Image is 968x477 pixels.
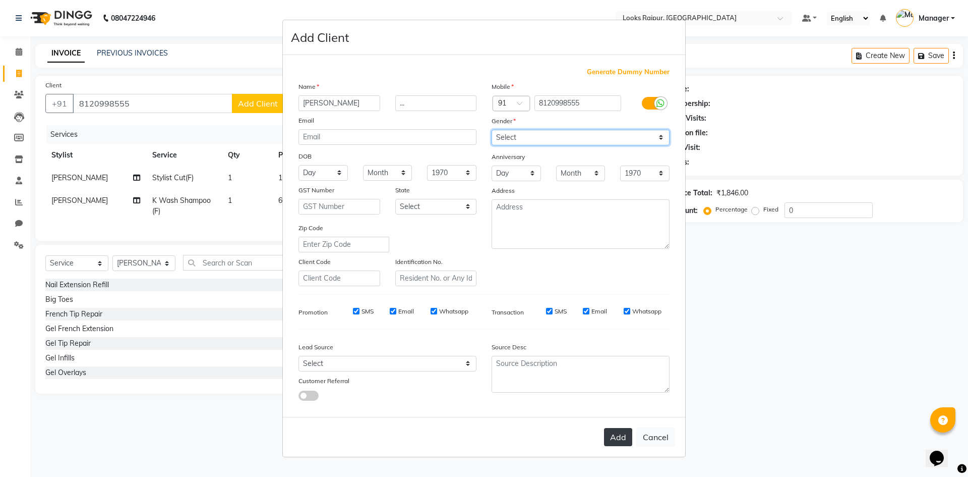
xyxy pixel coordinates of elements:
[591,307,607,316] label: Email
[298,237,389,252] input: Enter Zip Code
[492,82,514,91] label: Mobile
[492,152,525,162] label: Anniversary
[291,28,349,46] h4: Add Client
[926,437,958,467] iframe: chat widget
[395,186,410,195] label: State
[439,307,468,316] label: Whatsapp
[395,257,443,267] label: Identification No.
[492,186,515,195] label: Address
[632,307,661,316] label: Whatsapp
[555,307,567,316] label: SMS
[298,257,331,267] label: Client Code
[492,117,516,126] label: Gender
[398,307,414,316] label: Email
[492,343,526,352] label: Source Desc
[298,152,312,161] label: DOB
[298,199,380,215] input: GST Number
[298,116,314,125] label: Email
[298,271,380,286] input: Client Code
[534,95,622,111] input: Mobile
[298,82,319,91] label: Name
[298,308,328,317] label: Promotion
[604,428,632,446] button: Add
[298,377,349,386] label: Customer Referral
[298,224,323,233] label: Zip Code
[395,95,477,111] input: Last Name
[587,67,670,77] span: Generate Dummy Number
[298,343,333,352] label: Lead Source
[492,308,524,317] label: Transaction
[361,307,374,316] label: SMS
[636,428,675,447] button: Cancel
[298,129,476,145] input: Email
[395,271,477,286] input: Resident No. or Any Id
[298,186,334,195] label: GST Number
[298,95,380,111] input: First Name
